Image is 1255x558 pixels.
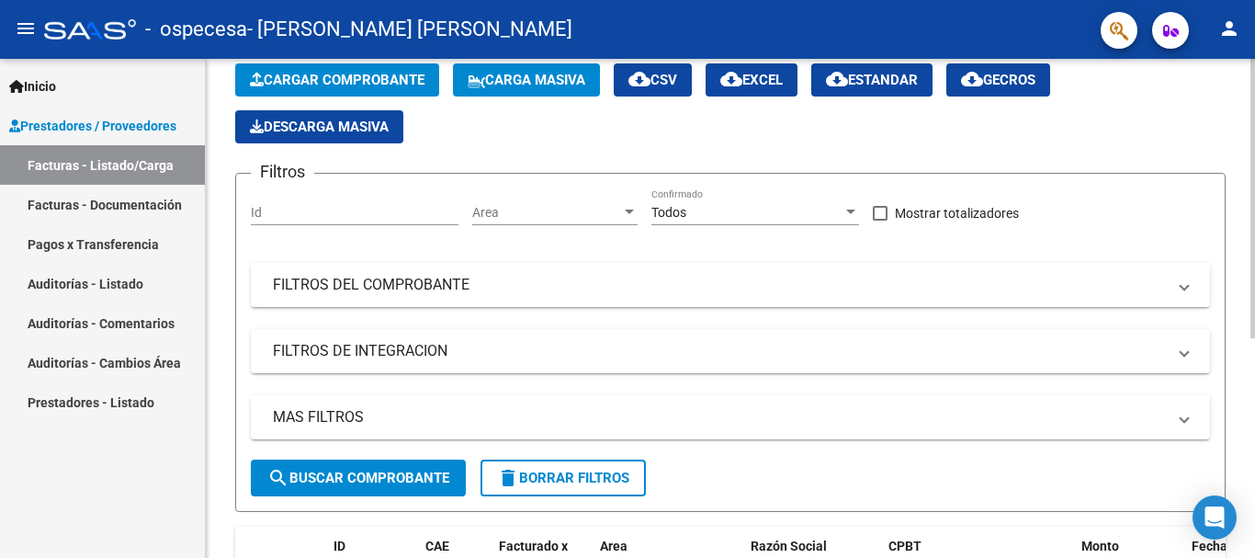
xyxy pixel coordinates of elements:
[251,263,1210,307] mat-expansion-panel-header: FILTROS DEL COMPROBANTE
[250,119,389,135] span: Descarga Masiva
[250,72,424,88] span: Cargar Comprobante
[235,63,439,97] button: Cargar Comprobante
[273,275,1166,295] mat-panel-title: FILTROS DEL COMPROBANTE
[961,68,983,90] mat-icon: cloud_download
[145,9,247,50] span: - ospecesa
[481,460,646,496] button: Borrar Filtros
[453,63,600,97] button: Carga Masiva
[751,539,827,553] span: Razón Social
[472,205,621,221] span: Area
[706,63,797,97] button: EXCEL
[468,72,585,88] span: Carga Masiva
[334,539,345,553] span: ID
[1081,539,1119,553] span: Monto
[946,63,1050,97] button: Gecros
[273,407,1166,427] mat-panel-title: MAS FILTROS
[267,470,449,486] span: Buscar Comprobante
[251,329,1210,373] mat-expansion-panel-header: FILTROS DE INTEGRACION
[235,110,403,143] button: Descarga Masiva
[235,110,403,143] app-download-masive: Descarga masiva de comprobantes (adjuntos)
[628,68,650,90] mat-icon: cloud_download
[720,68,742,90] mat-icon: cloud_download
[811,63,933,97] button: Estandar
[273,341,1166,361] mat-panel-title: FILTROS DE INTEGRACION
[600,539,627,553] span: Area
[9,76,56,97] span: Inicio
[425,539,449,553] span: CAE
[247,9,572,50] span: - [PERSON_NAME] [PERSON_NAME]
[720,72,783,88] span: EXCEL
[1193,495,1237,540] div: Open Intercom Messenger
[614,63,692,97] button: CSV
[895,202,1019,224] span: Mostrar totalizadores
[628,72,677,88] span: CSV
[497,470,629,486] span: Borrar Filtros
[251,460,466,496] button: Buscar Comprobante
[267,467,289,489] mat-icon: search
[961,72,1035,88] span: Gecros
[251,395,1210,439] mat-expansion-panel-header: MAS FILTROS
[651,205,686,220] span: Todos
[1218,17,1240,40] mat-icon: person
[888,539,921,553] span: CPBT
[826,72,918,88] span: Estandar
[497,467,519,489] mat-icon: delete
[9,116,176,136] span: Prestadores / Proveedores
[15,17,37,40] mat-icon: menu
[826,68,848,90] mat-icon: cloud_download
[251,159,314,185] h3: Filtros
